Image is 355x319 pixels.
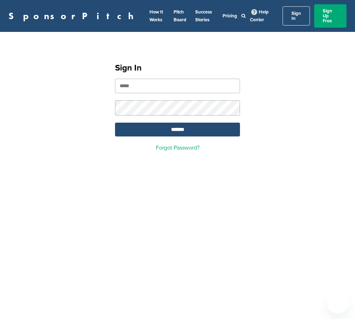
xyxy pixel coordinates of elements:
iframe: Button to launch messaging window [327,291,349,313]
a: Pricing [223,13,237,19]
a: Help Center [250,8,269,24]
a: Sign In [283,6,310,26]
a: Success Stories [195,9,212,23]
a: SponsorPitch [9,11,138,21]
a: Sign Up Free [314,4,346,28]
h1: Sign In [115,62,240,74]
a: How It Works [149,9,163,23]
a: Forgot Password? [156,144,200,151]
a: Pitch Board [174,9,186,23]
